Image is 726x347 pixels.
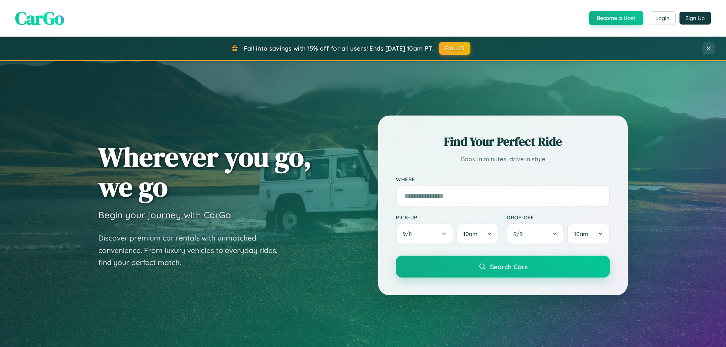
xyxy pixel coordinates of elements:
[396,133,610,150] h2: Find Your Perfect Ride
[403,230,416,238] span: 9 / 8
[98,209,231,221] h3: Begin your journey with CarGo
[396,224,453,244] button: 9/8
[567,224,610,244] button: 10am
[507,224,564,244] button: 9/9
[396,256,610,278] button: Search Cars
[439,42,471,55] button: FALL15
[98,142,312,202] h1: Wherever you go, we go
[456,224,499,244] button: 10am
[649,11,676,25] button: Login
[589,11,643,25] button: Become a Host
[490,262,527,271] span: Search Cars
[396,176,610,182] label: Where
[244,45,433,52] span: Fall into savings with 15% off for all users! Ends [DATE] 10am PT.
[507,214,610,221] label: Drop-off
[396,214,499,221] label: Pick-up
[513,230,526,238] span: 9 / 9
[98,232,287,269] p: Discover premium car rentals with unmatched convenience. From luxury vehicles to everyday rides, ...
[396,154,610,165] p: Book in minutes, drive in style
[463,230,478,238] span: 10am
[15,6,64,31] span: CarGo
[679,12,711,25] button: Sign Up
[574,230,588,238] span: 10am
